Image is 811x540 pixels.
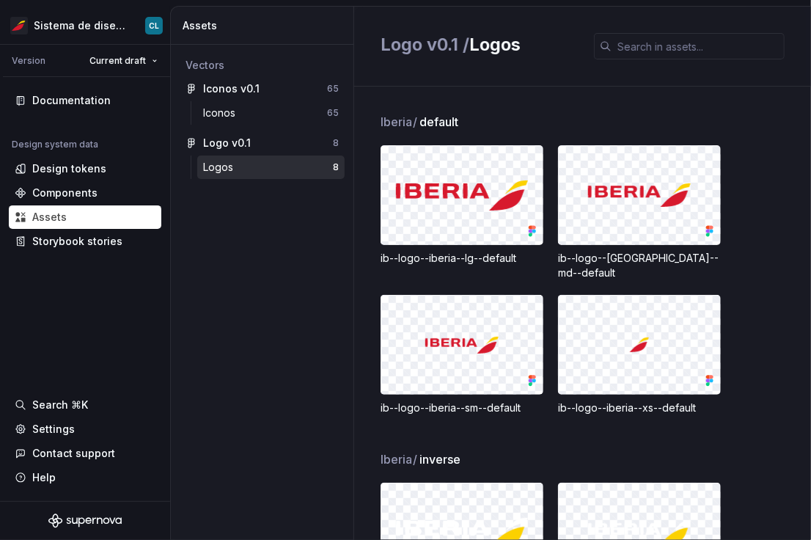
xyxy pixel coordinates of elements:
div: Iconos v0.1 [203,81,260,96]
img: 55604660-494d-44a9-beb2-692398e9940a.png [10,17,28,34]
button: Sistema de diseño IberiaCL [3,10,167,41]
button: Current draft [83,51,164,71]
div: ib--logo--[GEOGRAPHIC_DATA]--md--default [558,251,721,280]
div: ib--logo--iberia--lg--default [381,251,543,266]
div: Iconos [203,106,241,120]
button: Search ⌘K [9,393,161,417]
div: 8 [333,137,339,149]
div: Settings [32,422,75,437]
div: Vectors [186,58,339,73]
a: Assets [9,205,161,229]
button: Help [9,466,161,489]
div: Design tokens [32,161,106,176]
div: ib--logo--iberia--sm--default [381,401,543,415]
a: Documentation [9,89,161,112]
a: Components [9,181,161,205]
div: Logos [203,160,239,175]
div: 8 [333,161,339,173]
a: Settings [9,417,161,441]
a: Logo v0.18 [180,131,345,155]
input: Search in assets... [612,33,785,59]
span: / [413,452,417,467]
svg: Supernova Logo [48,514,122,528]
span: Current draft [89,55,146,67]
div: ib--logo--iberia--xs--default [558,401,721,415]
div: Contact support [32,446,115,461]
span: Logo v0.1 / [381,34,469,55]
div: Sistema de diseño Iberia [34,18,128,33]
h2: Logos [381,33,521,56]
button: Contact support [9,442,161,465]
div: Storybook stories [32,234,122,249]
div: Assets [183,18,348,33]
a: Iconos65 [197,101,345,125]
a: Iconos v0.165 [180,77,345,101]
div: Search ⌘K [32,398,88,412]
a: Design tokens [9,157,161,180]
span: Iberia [381,450,418,468]
div: Assets [32,210,67,225]
div: Version [12,55,45,67]
span: inverse [419,450,460,468]
div: Components [32,186,98,200]
div: Design system data [12,139,98,150]
span: Iberia [381,113,418,131]
div: Documentation [32,93,111,108]
div: CL [149,20,159,32]
span: / [413,114,417,129]
div: 65 [327,83,339,95]
div: Logo v0.1 [203,136,251,150]
a: Storybook stories [9,230,161,253]
a: Logos8 [197,156,345,179]
span: default [419,113,458,131]
div: Help [32,470,56,485]
div: 65 [327,107,339,119]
